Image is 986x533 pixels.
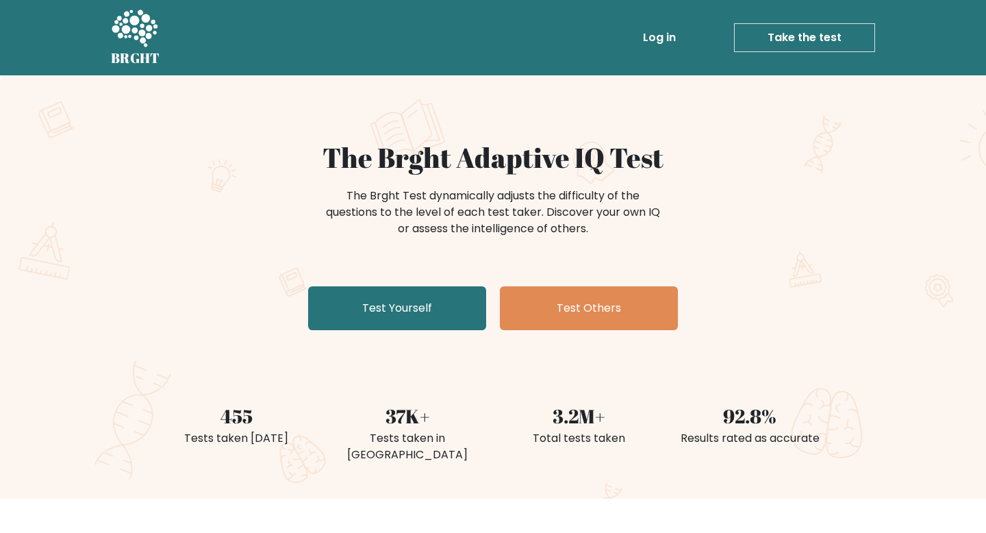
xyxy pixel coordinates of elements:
h1: The Brght Adaptive IQ Test [159,141,827,174]
a: Test Others [500,286,678,330]
div: Tests taken in [GEOGRAPHIC_DATA] [330,430,485,463]
a: BRGHT [111,5,160,70]
div: 3.2M+ [501,401,656,430]
div: Tests taken [DATE] [159,430,314,447]
a: Test Yourself [308,286,486,330]
div: The Brght Test dynamically adjusts the difficulty of the questions to the level of each test take... [322,188,664,237]
a: Log in [637,24,681,51]
div: 455 [159,401,314,430]
h5: BRGHT [111,50,160,66]
a: Take the test [734,23,875,52]
div: 37K+ [330,401,485,430]
div: 92.8% [672,401,827,430]
div: Results rated as accurate [672,430,827,447]
div: Total tests taken [501,430,656,447]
